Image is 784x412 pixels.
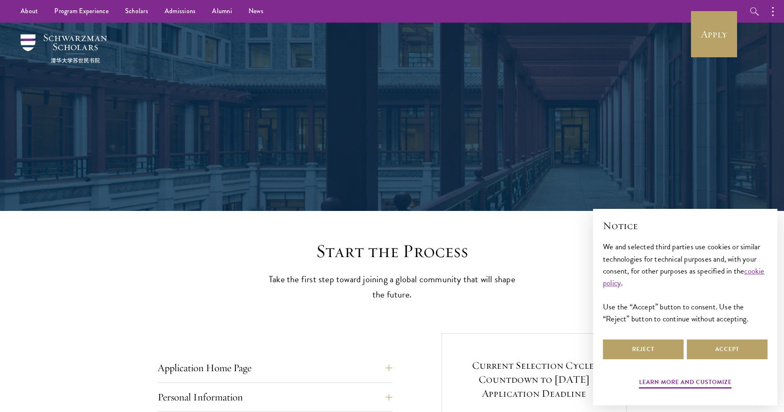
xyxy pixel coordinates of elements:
h2: Start the Process [265,240,520,263]
img: Schwarzman Scholars [21,34,107,63]
a: cookie policy [603,265,765,289]
a: Apply [691,11,737,57]
button: Application Home Page [158,358,392,378]
h5: Current Selection Cycle: Countdown to [DATE] Application Deadline [465,358,604,400]
button: Learn more and customize [639,377,732,390]
button: Reject [603,339,684,359]
h2: Notice [603,219,768,233]
button: Accept [687,339,768,359]
p: Take the first step toward joining a global community that will shape the future. [265,272,520,302]
div: We and selected third parties use cookies or similar technologies for technical purposes and, wit... [603,241,768,324]
button: Personal Information [158,387,392,407]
